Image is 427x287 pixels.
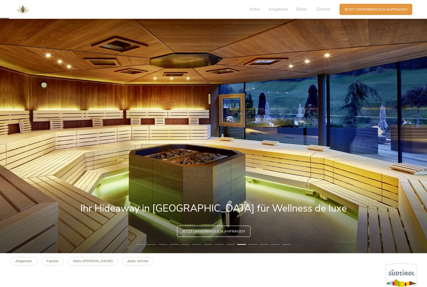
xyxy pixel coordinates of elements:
[316,6,331,12] span: Zimmer
[122,257,154,265] a: Aktiv Winter
[182,229,245,234] span: Jetzt unverbindlich anfragen
[344,7,407,12] span: Jetzt unverbindlich anfragen
[127,259,148,264] b: Aktiv Winter
[68,257,118,265] a: Aktiv [PERSON_NAME]
[10,257,38,265] a: Allgemein
[47,259,58,264] b: Familie
[41,257,64,265] a: Familie
[13,8,32,11] a: AMONTI & LUNARIS Wellnessresort
[249,6,260,12] span: Hotel
[15,259,32,264] b: Allgemein
[73,259,113,264] b: Aktiv [PERSON_NAME]
[296,6,307,12] span: Bilder
[269,6,288,12] span: Angebote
